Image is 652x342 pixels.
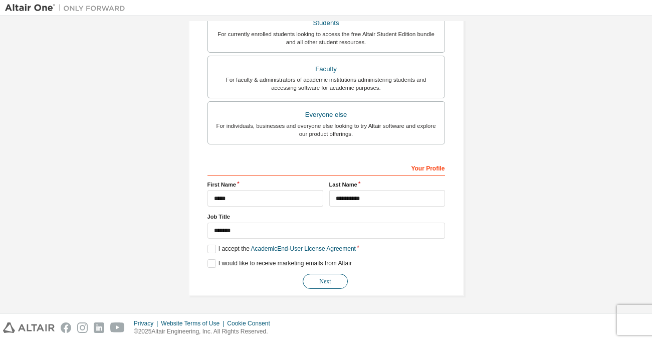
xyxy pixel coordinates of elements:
div: Students [214,16,439,30]
div: For currently enrolled students looking to access the free Altair Student Edition bundle and all ... [214,30,439,46]
label: Job Title [207,213,445,221]
label: Last Name [329,181,445,189]
img: youtube.svg [110,322,125,333]
img: linkedin.svg [94,322,104,333]
img: Altair One [5,3,130,13]
button: Next [303,274,348,289]
div: Your Profile [207,159,445,176]
img: instagram.svg [77,322,88,333]
div: Everyone else [214,108,439,122]
img: altair_logo.svg [3,322,55,333]
div: Faculty [214,62,439,76]
div: For faculty & administrators of academic institutions administering students and accessing softwa... [214,76,439,92]
div: For individuals, businesses and everyone else looking to try Altair software and explore our prod... [214,122,439,138]
label: I would like to receive marketing emails from Altair [207,259,352,268]
a: Academic End-User License Agreement [251,245,356,252]
img: facebook.svg [61,322,71,333]
label: I accept the [207,245,356,253]
label: First Name [207,181,323,189]
div: Cookie Consent [227,319,276,327]
div: Privacy [134,319,161,327]
p: © 2025 Altair Engineering, Inc. All Rights Reserved. [134,327,276,336]
div: Website Terms of Use [161,319,227,327]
